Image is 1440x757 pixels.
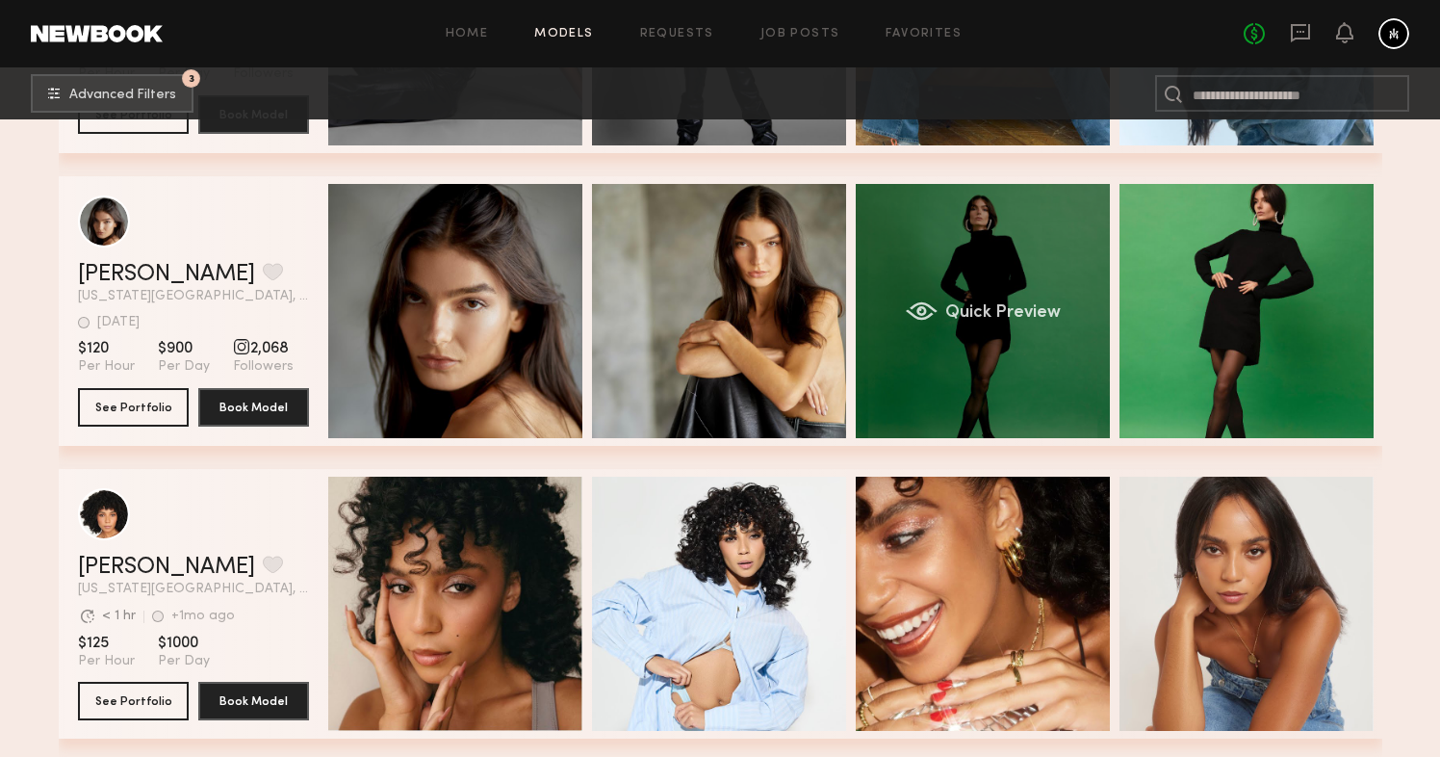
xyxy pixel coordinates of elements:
[233,358,294,376] span: Followers
[158,634,210,653] span: $1000
[78,290,309,303] span: [US_STATE][GEOGRAPHIC_DATA], [GEOGRAPHIC_DATA]
[31,74,193,113] button: 3Advanced Filters
[198,682,309,720] button: Book Model
[640,28,714,40] a: Requests
[198,388,309,427] button: Book Model
[78,263,255,286] a: [PERSON_NAME]
[886,28,962,40] a: Favorites
[78,388,189,427] button: See Portfolio
[102,610,136,623] div: < 1 hr
[78,358,135,376] span: Per Hour
[97,316,140,329] div: [DATE]
[158,358,210,376] span: Per Day
[78,682,189,720] button: See Portfolio
[944,304,1060,322] span: Quick Preview
[760,28,840,40] a: Job Posts
[78,583,309,596] span: [US_STATE][GEOGRAPHIC_DATA], [GEOGRAPHIC_DATA]
[534,28,593,40] a: Models
[171,610,235,623] div: +1mo ago
[158,339,210,358] span: $900
[78,339,135,358] span: $120
[78,634,135,653] span: $125
[189,74,194,83] span: 3
[78,653,135,670] span: Per Hour
[233,339,294,358] span: 2,068
[158,653,210,670] span: Per Day
[446,28,489,40] a: Home
[69,89,176,102] span: Advanced Filters
[78,556,255,579] a: [PERSON_NAME]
